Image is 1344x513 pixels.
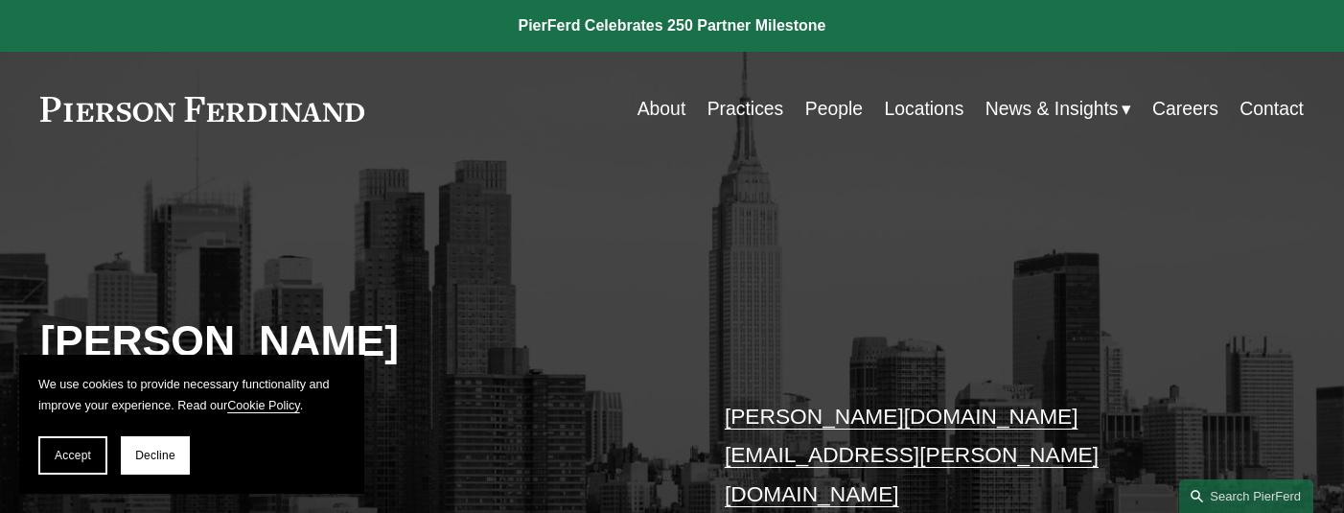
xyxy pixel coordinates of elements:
[121,436,190,475] button: Decline
[884,90,963,128] a: Locations
[805,90,863,128] a: People
[55,449,91,462] span: Accept
[135,449,175,462] span: Decline
[637,90,686,128] a: About
[985,90,1131,128] a: folder dropdown
[707,90,784,128] a: Practices
[38,436,107,475] button: Accept
[38,374,345,418] p: We use cookies to provide necessary functionality and improve your experience. Read our .
[19,355,364,495] section: Cookie banner
[227,399,300,412] a: Cookie Policy
[725,404,1099,507] a: [PERSON_NAME][DOMAIN_NAME][EMAIL_ADDRESS][PERSON_NAME][DOMAIN_NAME]
[985,92,1119,126] span: News & Insights
[1179,479,1313,513] a: Search this site
[40,315,672,367] h2: [PERSON_NAME]
[1240,90,1304,128] a: Contact
[1152,90,1218,128] a: Careers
